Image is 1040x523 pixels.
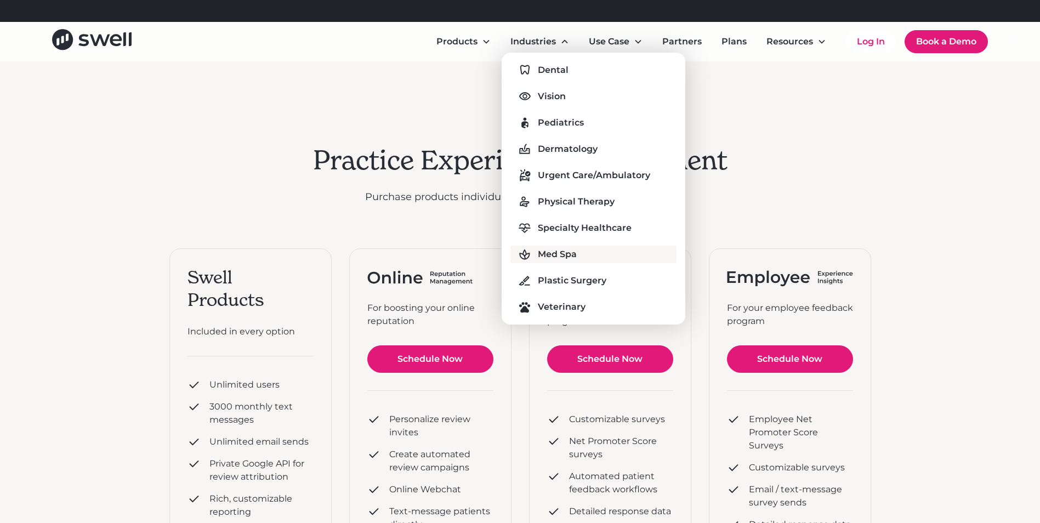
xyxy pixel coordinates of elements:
[749,483,853,509] div: Email / text-message survey sends
[749,413,853,452] div: Employee Net Promoter Score Surveys
[538,116,584,129] div: Pediatrics
[510,88,676,105] a: Vision
[538,90,566,103] div: Vision
[389,448,493,474] div: Create automated review campaigns
[510,298,676,316] a: Veterinary
[569,413,665,426] div: Customizable surveys
[653,31,711,53] a: Partners
[538,169,650,182] div: Urgent Care/Ambulatory
[547,345,673,373] a: Schedule Now
[727,345,853,373] a: Schedule Now
[846,31,896,53] a: Log In
[727,302,853,328] div: For your employee feedback program
[905,30,988,53] a: Book a Demo
[313,190,728,204] p: Purchase products individually or bundled. Priced per location.
[538,143,598,156] div: Dermatology
[766,35,813,48] div: Resources
[538,248,577,261] div: Med Spa
[209,457,314,484] div: Private Google API for review attribution
[538,195,615,208] div: Physical Therapy
[187,266,314,312] div: Swell Products
[510,61,676,79] a: Dental
[510,140,676,158] a: Dermatology
[713,31,755,53] a: Plans
[313,123,728,136] div: plans
[589,35,629,48] div: Use Case
[510,114,676,132] a: Pediatrics
[538,274,606,287] div: Plastic Surgery
[538,221,632,235] div: Specialty Healthcare
[510,193,676,211] a: Physical Therapy
[510,272,676,289] a: Plastic Surgery
[209,435,309,448] div: Unlimited email sends
[209,400,314,427] div: 3000 monthly text messages
[510,35,556,48] div: Industries
[313,145,728,177] h2: Practice Experience Management
[389,483,461,496] div: Online Webchat
[367,302,493,328] div: For boosting your online reputation
[569,505,671,518] div: Detailed response data
[510,246,676,263] a: Med Spa
[436,35,478,48] div: Products
[580,31,651,53] div: Use Case
[367,345,493,373] a: Schedule Now
[389,413,493,439] div: Personalize review invites
[569,435,673,461] div: Net Promoter Score surveys
[187,325,314,338] div: Included in every option
[502,31,578,53] div: Industries
[510,219,676,237] a: Specialty Healthcare
[502,53,685,325] nav: Industries
[52,29,132,54] a: home
[538,64,569,77] div: Dental
[209,492,314,519] div: Rich, customizable reporting
[510,167,676,184] a: Urgent Care/Ambulatory
[569,470,673,496] div: Automated patient feedback workflows
[758,31,835,53] div: Resources
[428,31,499,53] div: Products
[538,300,586,314] div: Veterinary
[749,461,845,474] div: Customizable surveys
[209,378,280,391] div: Unlimited users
